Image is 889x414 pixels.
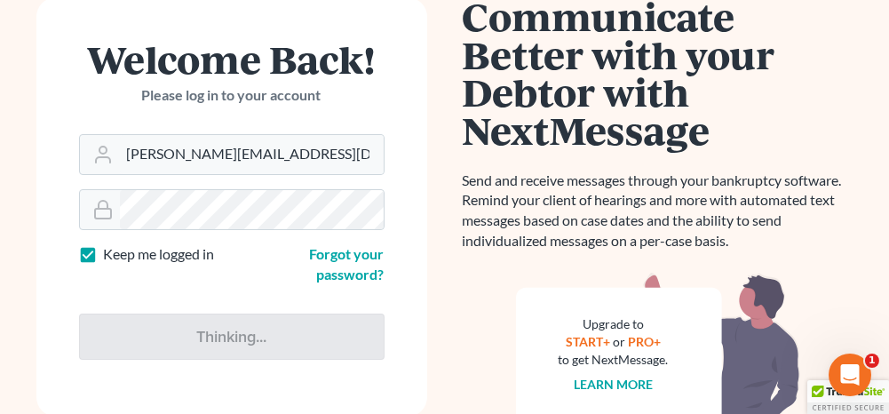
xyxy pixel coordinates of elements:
input: Thinking... [79,314,385,360]
a: Learn more [574,377,653,392]
label: Keep me logged in [104,244,215,265]
p: Please log in to your account [79,85,385,106]
div: TrustedSite Certified [807,380,889,414]
div: Upgrade to [559,315,669,333]
a: START+ [566,334,610,349]
p: Send and receive messages through your bankruptcy software. Remind your client of hearings and mo... [463,171,853,251]
h1: Welcome Back! [79,40,385,78]
span: or [613,334,625,349]
iframe: Intercom live chat [829,354,871,396]
div: to get NextMessage. [559,351,669,369]
span: 1 [865,354,879,368]
input: Email Address [120,135,384,174]
a: Forgot your password? [310,245,385,283]
a: PRO+ [628,334,661,349]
